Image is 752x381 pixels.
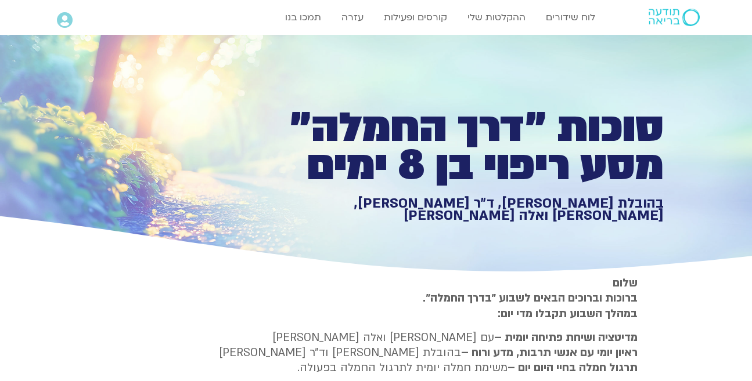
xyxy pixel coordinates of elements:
p: עם [PERSON_NAME] ואלה [PERSON_NAME] בהובלת [PERSON_NAME] וד״ר [PERSON_NAME] משימת חמלה יומית לתרג... [202,330,638,376]
a: עזרה [336,6,369,28]
h1: בהובלת [PERSON_NAME], ד״ר [PERSON_NAME], [PERSON_NAME] ואלה [PERSON_NAME] [261,197,664,222]
img: תודעה בריאה [649,9,700,26]
b: ראיון יומי עם אנשי תרבות, מדע ורוח – [461,345,638,360]
strong: מדיטציה ושיחת פתיחה יומית – [494,330,638,345]
h1: סוכות ״דרך החמלה״ מסע ריפוי בן 8 ימים [261,109,664,185]
strong: ברוכות וברוכים הבאים לשבוע ״בדרך החמלה״. במהלך השבוע תקבלו מדי יום: [423,291,638,321]
b: תרגול חמלה בחיי היום יום – [508,360,638,375]
a: תמכו בנו [279,6,327,28]
a: קורסים ופעילות [378,6,453,28]
a: ההקלטות שלי [462,6,531,28]
strong: שלום [613,275,638,291]
a: לוח שידורים [540,6,601,28]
